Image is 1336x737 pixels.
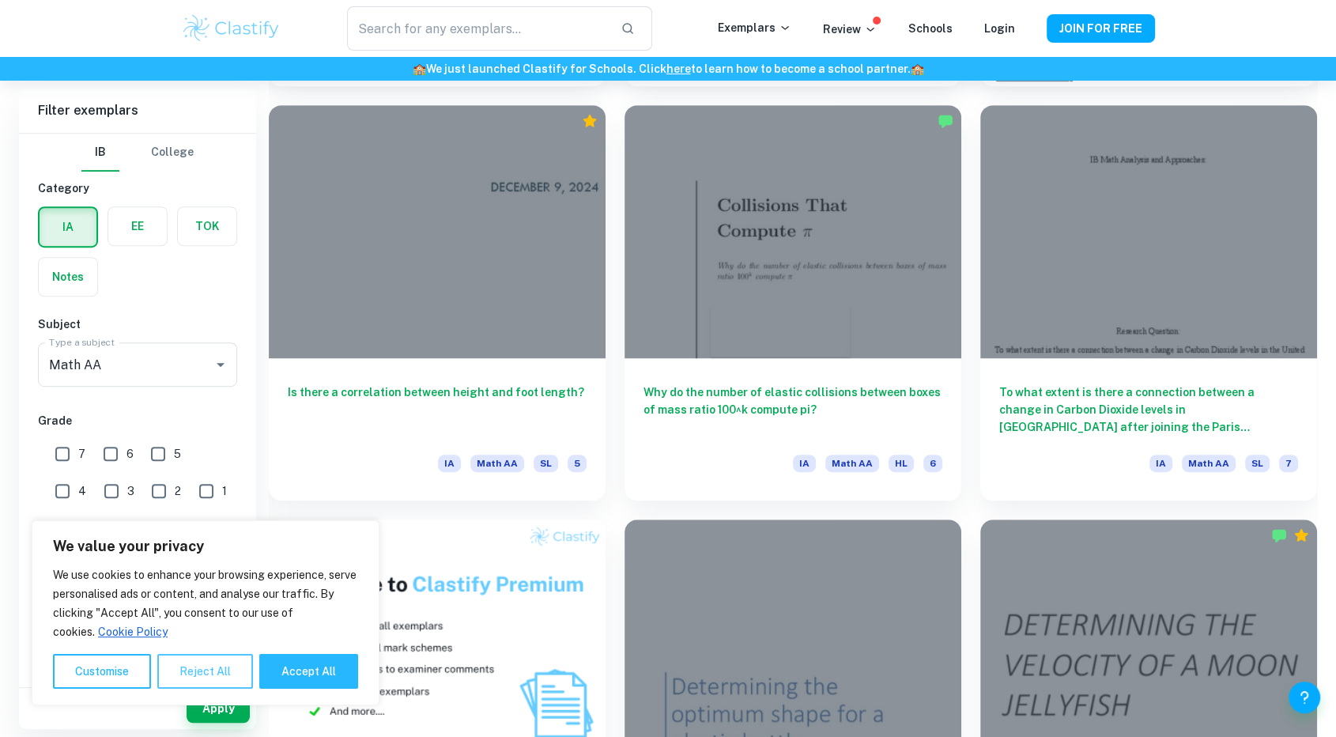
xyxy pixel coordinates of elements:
[413,62,426,75] span: 🏫
[889,455,914,472] span: HL
[81,134,194,172] div: Filter type choice
[222,482,227,500] span: 1
[209,353,232,376] button: Open
[40,208,96,246] button: IA
[582,113,598,129] div: Premium
[625,105,961,500] a: Why do the number of elastic collisions between boxes of mass ratio 100^k compute pi?IAMath AAHL6
[38,412,237,429] h6: Grade
[1279,455,1298,472] span: 7
[1182,455,1236,472] span: Math AA
[108,207,167,245] button: EE
[19,89,256,133] h6: Filter exemplars
[980,105,1317,500] a: To what extent is there a connection between a change in Carbon Dioxide levels in [GEOGRAPHIC_DAT...
[1271,527,1287,543] img: Marked
[157,654,253,689] button: Reject All
[1289,682,1320,713] button: Help and Feedback
[97,625,168,639] a: Cookie Policy
[53,654,151,689] button: Customise
[38,180,237,197] h6: Category
[126,445,134,463] span: 6
[288,384,587,436] h6: Is there a correlation between height and foot length?
[151,134,194,172] button: College
[1245,455,1270,472] span: SL
[938,113,953,129] img: Marked
[1293,527,1309,543] div: Premium
[53,565,358,641] p: We use cookies to enhance your browsing experience, serve personalised ads or content, and analys...
[3,60,1333,77] h6: We just launched Clastify for Schools. Click to learn how to become a school partner.
[174,445,181,463] span: 5
[39,258,97,296] button: Notes
[1149,455,1172,472] span: IA
[666,62,691,75] a: here
[643,384,942,436] h6: Why do the number of elastic collisions between boxes of mass ratio 100^k compute pi?
[49,335,115,349] label: Type a subject
[568,455,587,472] span: 5
[127,482,134,500] span: 3
[534,455,558,472] span: SL
[718,19,791,36] p: Exemplars
[38,316,237,333] h6: Subject
[908,22,953,35] a: Schools
[984,22,1015,35] a: Login
[825,455,879,472] span: Math AA
[81,134,119,172] button: IB
[438,455,461,472] span: IA
[78,445,85,463] span: 7
[32,520,379,705] div: We value your privacy
[269,105,606,500] a: Is there a correlation between height and foot length?IAMath AASL5
[823,21,877,38] p: Review
[911,62,924,75] span: 🏫
[923,455,942,472] span: 6
[181,13,281,44] img: Clastify logo
[470,455,524,472] span: Math AA
[187,694,250,723] button: Apply
[178,207,236,245] button: TOK
[53,537,358,556] p: We value your privacy
[1047,14,1155,43] button: JOIN FOR FREE
[78,482,86,500] span: 4
[793,455,816,472] span: IA
[347,6,608,51] input: Search for any exemplars...
[999,384,1298,436] h6: To what extent is there a connection between a change in Carbon Dioxide levels in [GEOGRAPHIC_DAT...
[175,482,181,500] span: 2
[259,654,358,689] button: Accept All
